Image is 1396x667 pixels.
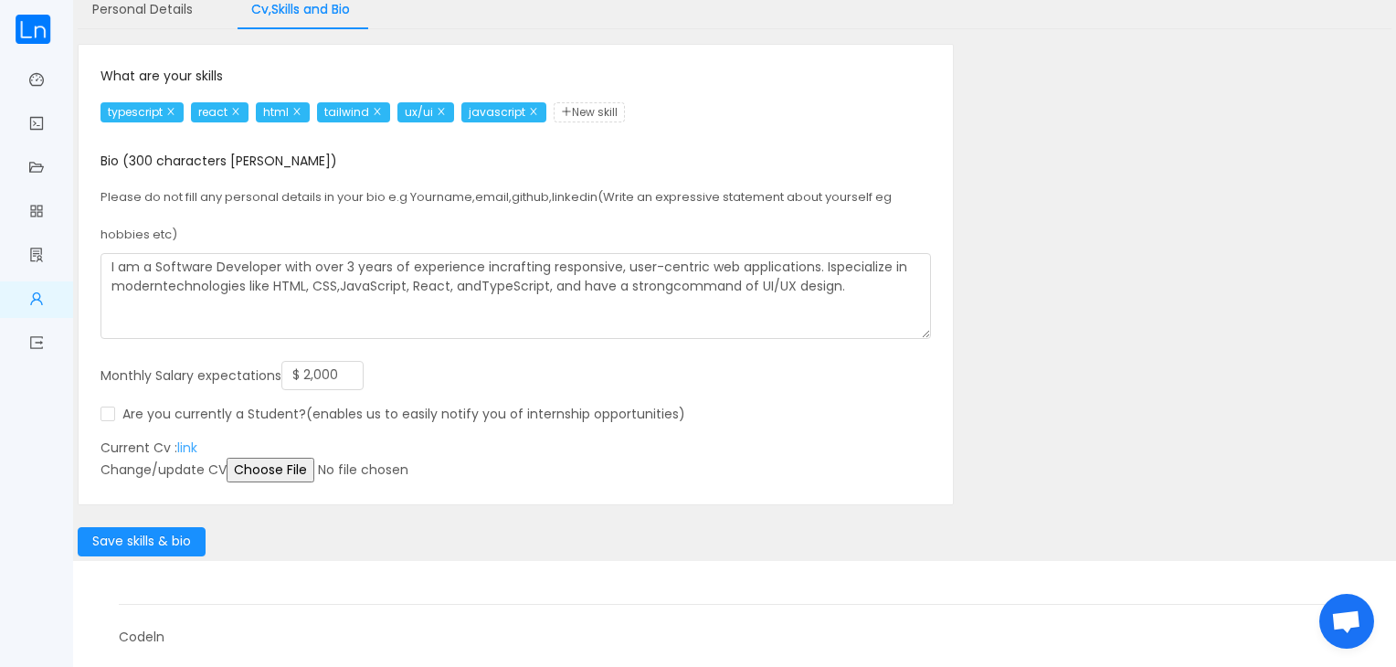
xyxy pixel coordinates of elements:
span: javascript [461,102,546,122]
a: icon: code [29,106,44,144]
span: Monthly Salary expectations [100,365,281,384]
label: Bio (300 characters max) [100,152,337,170]
span: New skill [554,102,625,122]
span: typescript [100,102,184,122]
button: Save skills & bio [78,527,206,556]
span: linkedin [552,188,598,206]
label: What are your skills [100,67,223,85]
div: Current Cv : [100,439,931,482]
span: github [512,188,549,206]
div: Change/update CV [100,458,931,482]
i: icon: close [529,107,538,116]
i: icon: plus [561,106,572,117]
a: icon: appstore [29,194,44,232]
i: icon: close [437,107,446,116]
i: icon: close [373,107,382,116]
a: icon: solution [29,238,44,276]
i: icon: close [231,107,240,116]
a: icon: folder-open [29,150,44,188]
a: link [177,439,197,457]
span: tailwind [317,102,390,122]
i: icon: close [166,107,175,116]
a: icon: dashboard [29,62,44,101]
span: ux/ui [397,102,454,122]
span: name [437,188,472,206]
img: cropped.59e8b842.png [15,15,51,44]
i: icon: close [292,107,301,116]
span: email [475,188,509,206]
div: Open chat [1319,594,1374,649]
span: Are you currently a Student?(enables us to easily notify you of internship opportunities) [115,405,693,423]
span: react [191,102,249,122]
span: html [256,102,310,122]
a: icon: user [29,281,44,320]
span: Please do not fill any personal details in your bio e.g Your , , , (Write an expressive statement... [100,188,892,243]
